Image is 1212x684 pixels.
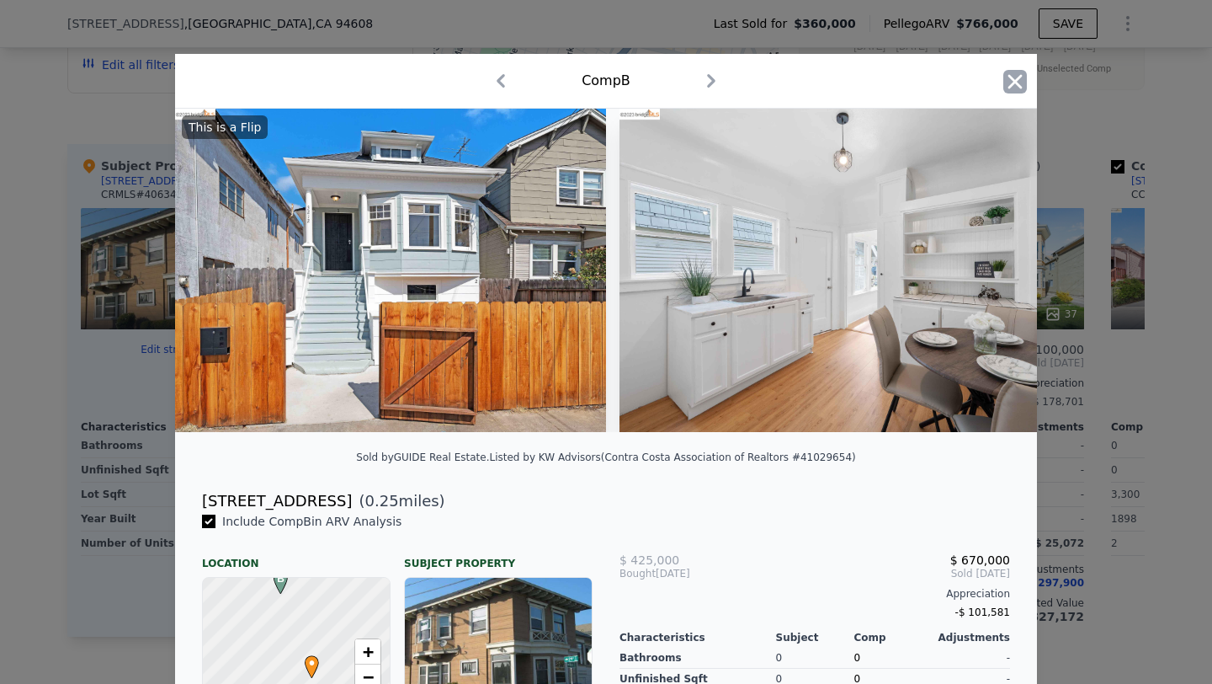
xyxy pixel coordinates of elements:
img: Property Img [175,109,606,432]
span: ( miles) [352,489,444,513]
div: Sold by GUIDE Real Estate . [356,452,489,463]
div: - [932,648,1010,669]
div: • [300,655,311,665]
div: This is a Flip [182,115,268,139]
span: -$ 101,581 [955,607,1010,618]
div: [DATE] [619,567,750,580]
div: Location [202,543,391,570]
div: Comp [853,631,932,644]
div: Adjustments [932,631,1010,644]
div: Bathrooms [619,648,776,669]
div: Subject Property [404,543,593,570]
div: Comp B [582,71,630,91]
span: Include Comp B in ARV Analysis [215,515,408,528]
div: 0 [776,648,854,669]
div: Subject [776,631,854,644]
span: 0.25 [365,492,399,510]
div: Appreciation [619,587,1010,601]
span: $ 670,000 [950,553,1010,567]
div: B [269,571,279,581]
div: Listed by KW Advisors (Contra Costa Association of Realtors #41029654) [490,452,856,463]
span: Bought [619,567,656,580]
a: Zoom in [355,639,380,665]
span: $ 425,000 [619,553,679,567]
span: + [363,641,374,662]
div: Characteristics [619,631,776,644]
img: Property Img [619,109,1050,432]
div: [STREET_ADDRESS] [202,489,352,513]
span: Sold [DATE] [750,567,1010,580]
div: 0 [853,648,932,669]
span: • [300,650,323,676]
span: B [269,571,292,586]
